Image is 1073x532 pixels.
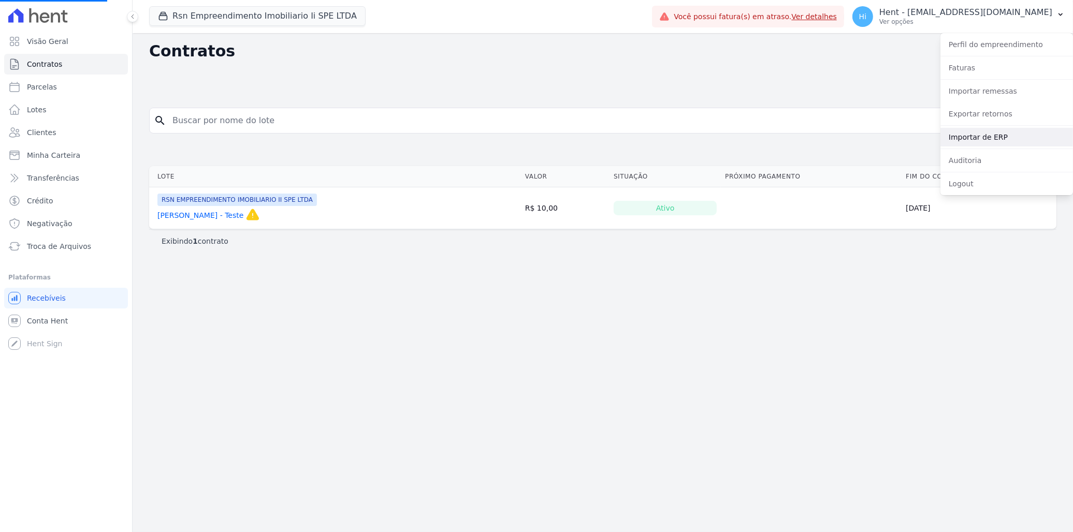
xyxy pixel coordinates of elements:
a: Importar de ERP [940,128,1073,146]
a: Parcelas [4,77,128,97]
a: Recebíveis [4,288,128,308]
a: Auditoria [940,151,1073,170]
span: Minha Carteira [27,150,80,160]
a: Logout [940,174,1073,193]
div: Plataformas [8,271,124,284]
span: Recebíveis [27,293,66,303]
a: Importar remessas [940,82,1073,100]
span: Crédito [27,196,53,206]
span: Você possui fatura(s) em atraso. [674,11,837,22]
p: Hent - [EMAIL_ADDRESS][DOMAIN_NAME] [879,7,1052,18]
td: R$ 10,00 [521,187,610,229]
b: 1 [193,237,198,245]
span: Contratos [27,59,62,69]
a: Crédito [4,190,128,211]
a: Perfil do empreendimento [940,35,1073,54]
a: Faturas [940,58,1073,77]
a: Troca de Arquivos [4,236,128,257]
p: Ver opções [879,18,1052,26]
p: Exibindo contrato [162,236,228,246]
button: Rsn Empreendimento Imobiliario Ii SPE LTDA [149,6,366,26]
input: Buscar por nome do lote [166,110,1052,131]
button: Hi Hent - [EMAIL_ADDRESS][DOMAIN_NAME] Ver opções [844,2,1073,31]
th: Próximo Pagamento [721,166,902,187]
span: Visão Geral [27,36,68,47]
span: Hi [859,13,866,20]
a: Ver detalhes [791,12,837,21]
a: [PERSON_NAME] - Teste [157,210,243,220]
th: Situação [610,166,721,187]
span: Conta Hent [27,316,68,326]
a: Visão Geral [4,31,128,52]
th: Fim do Contrato [902,166,1056,187]
a: Transferências [4,168,128,188]
span: Parcelas [27,82,57,92]
a: Exportar retornos [940,105,1073,123]
span: RSN EMPREENDIMENTO IMOBILIARIO II SPE LTDA [157,194,317,206]
a: Clientes [4,122,128,143]
a: Minha Carteira [4,145,128,166]
div: Ativo [614,201,717,215]
a: Negativação [4,213,128,234]
a: Contratos [4,54,128,75]
th: Valor [521,166,610,187]
th: Lote [149,166,521,187]
span: Troca de Arquivos [27,241,91,252]
h2: Contratos [149,42,942,61]
a: Lotes [4,99,128,120]
a: Conta Hent [4,311,128,331]
span: Transferências [27,173,79,183]
span: Negativação [27,218,72,229]
td: [DATE] [902,187,1056,229]
span: Lotes [27,105,47,115]
i: search [154,114,166,127]
span: Clientes [27,127,56,138]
